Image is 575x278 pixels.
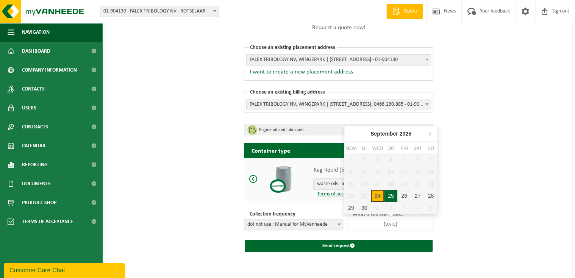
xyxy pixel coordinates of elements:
[248,210,343,218] p: Collection frequency
[411,202,424,214] div: 4
[247,99,431,110] span: FALEX TRIBOLOGY NV, WINGEPARK | TECHNOLOGIELAAN 11-0001 23 B, ROTSELAAR, 0466.260.885 - 01-904130
[4,261,127,278] iframe: chat widget
[424,190,437,202] div: 28
[22,80,45,98] span: Contacts
[386,4,423,19] a: Quote
[313,191,361,197] a: Terms of acceptance
[22,61,77,80] span: Company information
[371,190,384,202] div: 24
[358,145,371,152] div: Di
[247,55,431,65] span: FALEX TRIBOLOGY NV, WINGEPARK | TECHNOLOGIELAAN 11-0001 23 B, ROTSELAAR - 01-904130
[322,243,350,248] font: Send request
[22,42,50,61] span: Dashboard
[344,202,358,214] div: 29
[424,202,437,214] div: 5
[246,54,431,66] span: FALEX TRIBOLOGY NV, WINGEPARK | TECHNOLOGIELAAN 11-0001 23 B, ROTSELAAR - 01-904130
[371,202,384,214] div: 1
[411,190,424,202] div: 27
[245,240,433,252] button: Send request
[22,117,48,136] span: Contracts
[397,202,411,214] div: 3
[248,45,337,50] span: Choose an existing placement address
[246,99,431,110] span: FALEX TRIBOLOGY NV, WINGEPARK | TECHNOLOGIELAAN 11-0001 23 B, ROTSELAAR, 0466.260.885 - 01-904130
[313,178,408,190] span: waste oils - industry in 200lt
[384,202,397,214] div: 2
[371,145,384,152] div: Wed
[246,68,353,76] button: I want to create a new placement address
[244,23,433,32] p: Request a quote now!
[344,145,358,152] div: mom
[259,125,423,135] span: Engine oil and lubricants
[244,124,433,135] span: Motorolie en smeermiddelen
[244,143,433,158] h2: Container type
[248,89,327,95] span: Choose an existing billing address
[22,174,51,193] span: Documents
[314,179,408,189] span: waste oils - industry in 200lt
[347,219,433,230] input: What is the start date?
[22,136,45,155] span: Calendar
[100,6,219,17] span: 01-904130 - FALEX TRIBOLOGY NV - ROTSELAAR
[411,145,424,152] div: Sat
[269,165,298,193] img: Keg liquid (bondel) 200 L customer
[244,124,433,136] span: Motorolie en smeermiddelen
[402,8,419,15] span: Quote
[384,190,397,202] div: 25
[384,145,397,152] div: Do
[397,145,411,152] div: Fri
[22,98,36,117] span: Users
[22,23,50,42] span: Navigation
[22,212,73,231] span: Terms of acceptance
[244,219,343,230] span: dot not use : Manual voor MyVanheede
[397,190,411,202] div: 26
[370,131,398,136] font: September
[22,193,56,212] span: Product Shop
[313,166,408,175] p: Keg liquid (bondel) 200 L customer
[400,131,411,136] i: 2025
[424,145,437,152] div: so
[358,202,371,214] div: 30
[22,155,48,174] span: Reporting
